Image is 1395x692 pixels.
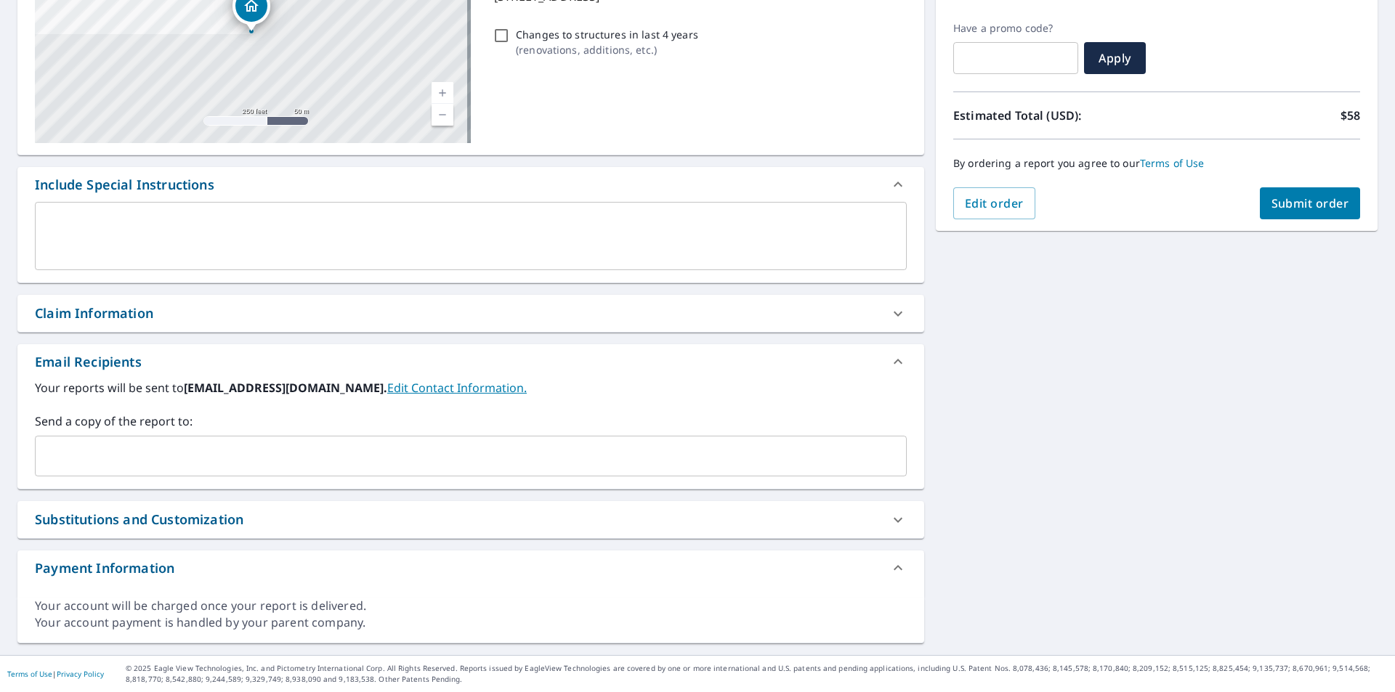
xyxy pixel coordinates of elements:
span: Edit order [965,195,1024,211]
label: Send a copy of the report to: [35,412,907,430]
span: Apply [1096,50,1134,66]
div: Substitutions and Customization [17,501,924,538]
div: Payment Information [17,550,924,585]
b: [EMAIL_ADDRESS][DOMAIN_NAME]. [184,380,387,396]
div: Email Recipients [17,344,924,379]
label: Have a promo code? [953,22,1078,35]
a: EditContactInfo [387,380,527,396]
a: Privacy Policy [57,669,104,679]
span: Submit order [1271,195,1349,211]
label: Your reports will be sent to [35,379,907,396]
button: Submit order [1260,187,1361,219]
p: By ordering a report you agree to our [953,157,1360,170]
div: Your account payment is handled by your parent company. [35,614,907,631]
div: Include Special Instructions [35,175,214,195]
button: Apply [1084,42,1146,74]
a: Current Level 17, Zoom Out [432,104,453,126]
div: Include Special Instructions [17,167,924,202]
p: | [7,669,104,678]
div: Claim Information [17,295,924,332]
p: © 2025 Eagle View Technologies, Inc. and Pictometry International Corp. All Rights Reserved. Repo... [126,663,1388,685]
div: Claim Information [35,304,153,323]
div: Payment Information [35,558,174,578]
a: Terms of Use [7,669,52,679]
a: Terms of Use [1140,156,1205,170]
div: Substitutions and Customization [35,510,243,529]
a: Current Level 17, Zoom In [432,82,453,104]
div: Email Recipients [35,352,142,372]
button: Edit order [953,187,1035,219]
p: Estimated Total (USD): [953,107,1157,124]
p: $58 [1341,107,1360,124]
p: ( renovations, additions, etc. ) [516,42,698,57]
p: Changes to structures in last 4 years [516,27,698,42]
div: Your account will be charged once your report is delivered. [35,598,907,614]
